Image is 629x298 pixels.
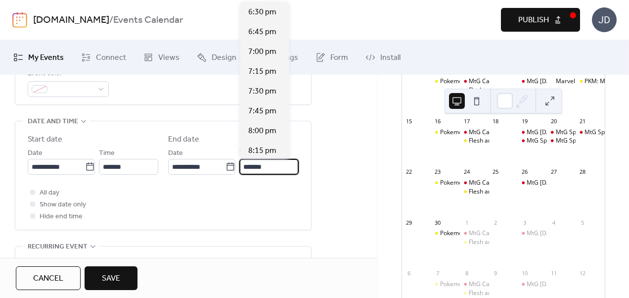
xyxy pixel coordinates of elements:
[576,77,605,86] div: PKM: Mega Evolutions Prerelease $35
[431,179,460,187] div: Pokemon League
[463,269,470,277] div: 8
[547,128,576,137] div: MtG Spider Man Prerelease $50
[469,137,551,145] div: Flesh and Blood Armory Event
[99,148,115,159] span: Time
[440,280,488,289] div: Pokemon League
[521,269,528,277] div: 10
[212,52,236,64] span: Design
[440,179,488,187] div: Pokemon League
[28,68,107,80] div: Event color
[248,105,276,117] span: 7:45 pm
[492,269,499,277] div: 9
[460,289,489,298] div: Flesh and Blood Armory Event
[40,211,83,223] span: Hide end time
[469,188,551,196] div: Flesh and Blood Armory Event
[518,77,547,86] div: MtG Friday Night Magic
[308,44,356,71] a: Form
[28,116,78,128] span: Date and time
[28,134,62,146] div: Start date
[521,219,528,226] div: 3
[518,179,547,187] div: MtG Friday Night Magic
[168,148,183,159] span: Date
[434,168,442,176] div: 23
[136,44,187,71] a: Views
[501,8,580,32] button: Publish
[469,86,551,95] div: Flesh and Blood Armory Event
[16,266,81,290] button: Cancel
[492,168,499,176] div: 25
[527,77,594,86] div: MtG [DATE] Night Magic
[239,148,255,159] span: Time
[469,179,537,187] div: MtG Casual Commander
[469,280,537,289] div: MtG Casual Commander
[380,52,401,64] span: Install
[440,128,488,137] div: Pokemon League
[550,219,557,226] div: 4
[168,134,199,146] div: End date
[440,77,488,86] div: Pokemon League
[460,179,489,187] div: MtG Casual Commander
[469,229,537,238] div: MtG Casual Commander
[405,117,412,125] div: 15
[40,199,86,211] span: Show date only
[460,128,489,137] div: MtG Casual Commander
[518,280,547,289] div: MtG Friday Night Magic
[518,137,547,145] div: MtG Spider Man Prerelease $50
[460,188,489,196] div: Flesh and Blood Armory Event
[248,66,276,78] span: 7:15 pm
[460,137,489,145] div: Flesh and Blood Armory Event
[463,219,470,226] div: 1
[33,273,63,285] span: Cancel
[434,117,442,125] div: 16
[434,219,442,226] div: 30
[463,168,470,176] div: 24
[405,269,412,277] div: 6
[40,187,59,199] span: All day
[248,145,276,157] span: 8:15 pm
[431,128,460,137] div: Pokemon League
[550,168,557,176] div: 27
[248,6,276,18] span: 6:30 pm
[469,128,537,137] div: MtG Casual Commander
[469,238,551,247] div: Flesh and Blood Armory Event
[579,168,586,176] div: 28
[248,125,276,137] span: 8:00 pm
[28,241,88,253] span: Recurring event
[6,44,71,71] a: My Events
[460,238,489,247] div: Flesh and Blood Armory Event
[113,11,183,30] b: Events Calendar
[158,52,180,64] span: Views
[576,128,605,137] div: MtG Spider Man Prerelease Two Headed Giant $50
[405,219,412,226] div: 29
[550,269,557,277] div: 11
[550,117,557,125] div: 20
[518,229,547,238] div: MtG Friday Night Magic
[527,280,594,289] div: MtG [DATE] Night Magic
[492,117,499,125] div: 18
[28,52,64,64] span: My Events
[431,229,460,238] div: Pokemon League
[330,52,348,64] span: Form
[547,77,576,86] div: Marvel Crisis Protocol Tournament
[431,77,460,86] div: Pokemon League
[85,266,137,290] button: Save
[248,86,276,98] span: 7:30 pm
[492,219,499,226] div: 2
[12,12,27,28] img: logo
[405,168,412,176] div: 22
[96,52,126,64] span: Connect
[518,128,547,137] div: MtG Friday Night Magic
[518,14,549,26] span: Publish
[460,280,489,289] div: MtG Casual Commander
[469,77,537,86] div: MtG Casual Commander
[248,46,276,58] span: 7:00 pm
[440,229,488,238] div: Pokemon League
[527,137,615,145] div: MtG Spider Man Prerelease $50
[579,219,586,226] div: 5
[109,11,113,30] b: /
[431,280,460,289] div: Pokemon League
[460,86,489,95] div: Flesh and Blood Armory Event
[527,179,594,187] div: MtG [DATE] Night Magic
[579,269,586,277] div: 12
